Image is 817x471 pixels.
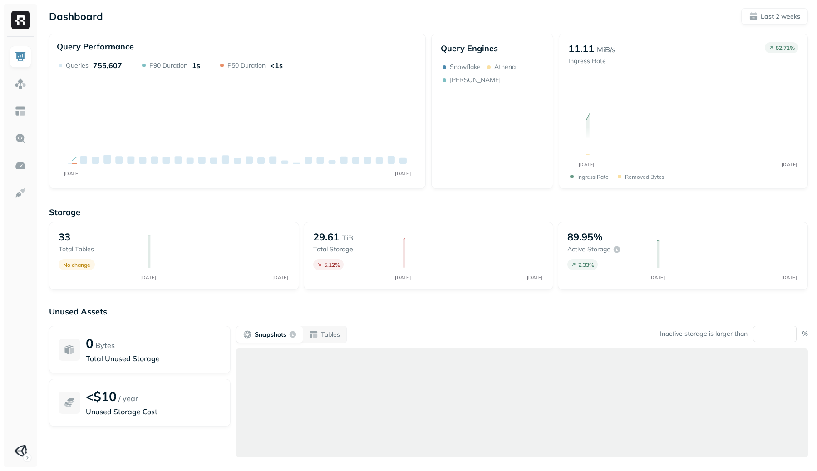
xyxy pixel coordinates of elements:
[86,353,221,364] p: Total Unused Storage
[49,306,808,317] p: Unused Assets
[118,393,138,404] p: / year
[321,330,340,339] p: Tables
[64,171,80,177] tspan: [DATE]
[270,61,283,70] p: <1s
[15,187,26,199] img: Integrations
[95,340,115,351] p: Bytes
[59,231,70,243] p: 33
[57,41,134,52] p: Query Performance
[802,329,808,338] p: %
[66,61,89,70] p: Queries
[567,245,610,254] p: Active storage
[11,11,30,29] img: Ryft
[15,160,26,172] img: Optimization
[59,245,139,254] p: Total tables
[272,275,288,280] tspan: [DATE]
[141,275,157,280] tspan: [DATE]
[255,330,286,339] p: Snapshots
[577,173,609,180] p: Ingress Rate
[63,261,90,268] p: No change
[568,57,615,65] p: Ingress Rate
[93,61,122,70] p: 755,607
[567,231,603,243] p: 89.95%
[527,275,543,280] tspan: [DATE]
[761,12,800,21] p: Last 2 weeks
[441,43,544,54] p: Query Engines
[450,63,481,71] p: Snowflake
[741,8,808,25] button: Last 2 weeks
[494,63,516,71] p: Athena
[149,61,187,70] p: P90 Duration
[578,162,594,167] tspan: [DATE]
[450,76,501,84] p: [PERSON_NAME]
[395,171,411,177] tspan: [DATE]
[650,275,665,280] tspan: [DATE]
[568,42,594,55] p: 11.11
[227,61,266,70] p: P50 Duration
[86,388,117,404] p: <$10
[313,231,339,243] p: 29.61
[313,245,394,254] p: Total storage
[597,44,615,55] p: MiB/s
[15,51,26,63] img: Dashboard
[324,261,340,268] p: 5.12 %
[660,329,748,338] p: Inactive storage is larger than
[342,232,353,243] p: TiB
[395,275,411,280] tspan: [DATE]
[776,44,795,51] p: 52.71 %
[49,10,103,23] p: Dashboard
[49,207,808,217] p: Storage
[781,162,797,167] tspan: [DATE]
[15,105,26,117] img: Asset Explorer
[15,132,26,144] img: Query Explorer
[86,335,94,351] p: 0
[192,61,200,70] p: 1s
[14,445,27,457] img: Unity
[625,173,664,180] p: Removed bytes
[782,275,797,280] tspan: [DATE]
[15,78,26,90] img: Assets
[578,261,594,268] p: 2.33 %
[86,406,221,417] p: Unused Storage Cost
